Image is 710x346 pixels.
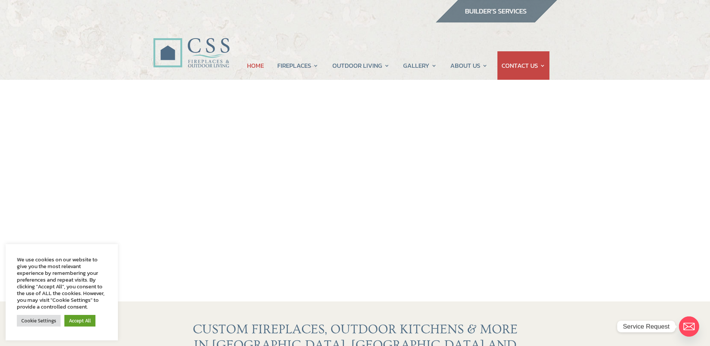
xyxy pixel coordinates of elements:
a: OUTDOOR LIVING [332,51,390,80]
a: HOME [247,51,264,80]
a: Email [679,316,699,337]
a: builder services construction supply [435,15,557,25]
a: FIREPLACES [277,51,319,80]
a: Cookie Settings [17,315,61,327]
a: CONTACT US [502,51,545,80]
a: ABOUT US [450,51,488,80]
div: We use cookies on our website to give you the most relevant experience by remembering your prefer... [17,256,107,310]
a: GALLERY [403,51,437,80]
a: Accept All [64,315,95,327]
img: CSS Fireplaces & Outdoor Living (Formerly Construction Solutions & Supply)- Jacksonville Ormond B... [153,17,229,72]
